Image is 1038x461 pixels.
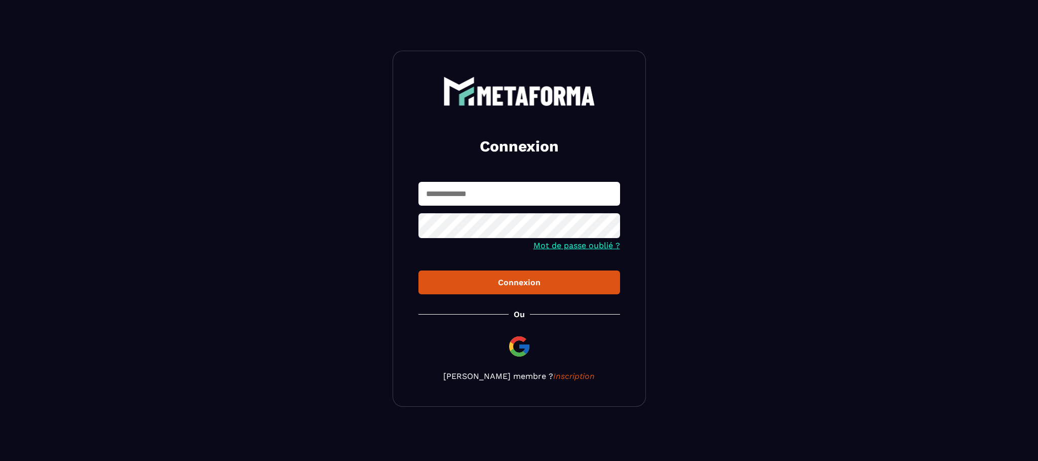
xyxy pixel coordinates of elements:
a: Inscription [553,371,595,381]
button: Connexion [418,271,620,294]
h2: Connexion [431,136,608,157]
a: logo [418,76,620,106]
img: logo [443,76,595,106]
a: Mot de passe oublié ? [533,241,620,250]
img: google [507,334,531,359]
p: Ou [514,310,525,319]
div: Connexion [427,278,612,287]
p: [PERSON_NAME] membre ? [418,371,620,381]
